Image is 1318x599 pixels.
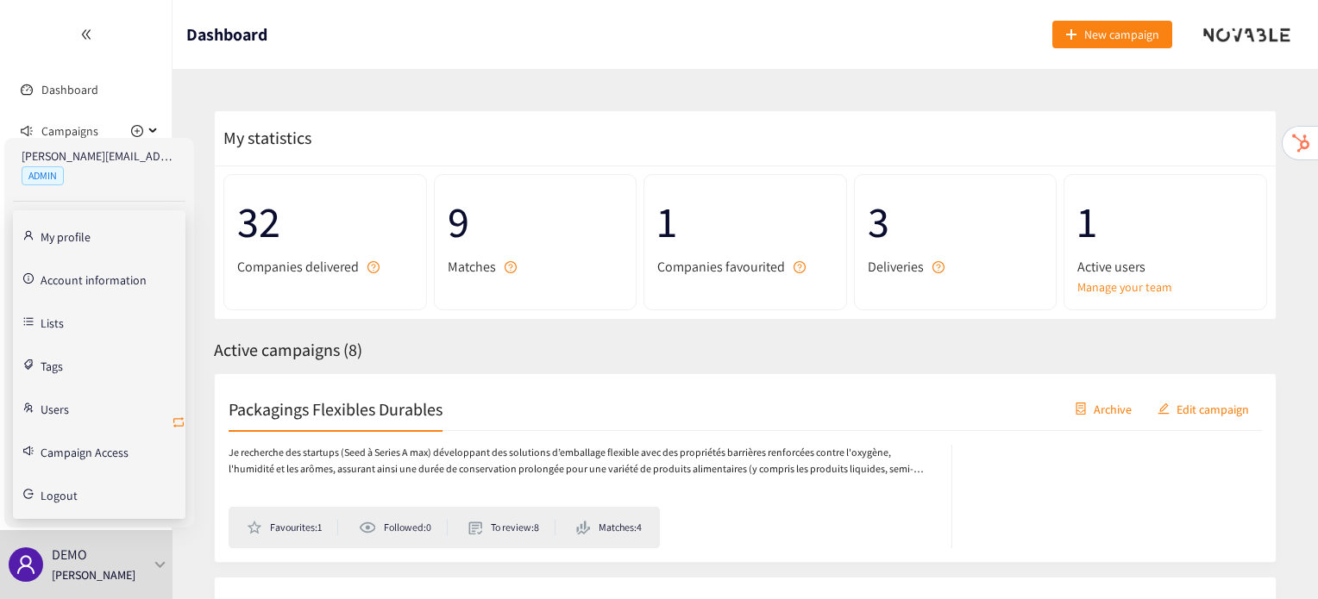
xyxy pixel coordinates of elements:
li: Matches: 4 [576,520,642,535]
p: [PERSON_NAME] [52,565,135,584]
span: question-circle [932,261,945,273]
span: Companies delivered [237,256,359,278]
span: 9 [448,188,624,256]
span: plus-circle [131,125,143,137]
li: To review: 8 [468,520,555,535]
h2: Packagings Flexibles Durables [229,396,442,421]
span: Companies favourited [657,256,785,278]
p: [PERSON_NAME][EMAIL_ADDRESS][DOMAIN_NAME] [22,147,177,165]
span: edit [1158,402,1170,416]
span: 32 [237,188,413,256]
span: Campaigns [41,114,98,148]
a: Manage your team [1077,278,1253,296]
span: plus [1065,28,1077,42]
p: DEMO [52,544,87,565]
span: 1 [657,188,833,256]
span: Active users [1077,256,1145,278]
a: Dashboard [41,82,98,97]
span: Deliveries [868,256,924,278]
span: question-circle [505,261,517,273]
span: logout [23,489,34,499]
span: Edit campaign [1177,399,1249,418]
button: containerArchive [1062,395,1145,422]
a: Account information [41,271,147,286]
li: Followed: 0 [359,520,447,535]
a: Packagings Flexibles DurablescontainerArchiveeditEdit campaignJe recherche des startups (Seed à S... [214,373,1277,563]
span: Logout [41,490,78,502]
span: Active campaigns ( 8 ) [214,339,362,361]
span: Matches [448,256,496,278]
a: Campaign Access [41,443,129,459]
li: Favourites: 1 [247,520,338,535]
a: Tags [41,357,63,372]
span: retweet [172,415,185,432]
span: Archive [1094,399,1132,418]
span: New campaign [1084,25,1159,44]
a: Lists [41,314,64,329]
span: My statistics [215,127,311,149]
button: plusNew campaign [1052,21,1172,48]
span: question-circle [794,261,806,273]
span: sound [21,125,33,137]
button: editEdit campaign [1145,395,1262,422]
button: retweet [172,409,185,437]
a: My profile [41,228,91,243]
span: question-circle [367,261,380,273]
span: 3 [868,188,1044,256]
span: container [1075,402,1087,416]
span: ADMIN [22,166,64,185]
a: Users [41,400,69,415]
span: 1 [1077,188,1253,256]
iframe: Chat Widget [1232,516,1318,599]
span: user [16,554,36,575]
span: double-left [80,28,92,41]
p: Je recherche des startups (Seed à Series A max) développant des solutions d’emballage flexible av... [229,445,934,477]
